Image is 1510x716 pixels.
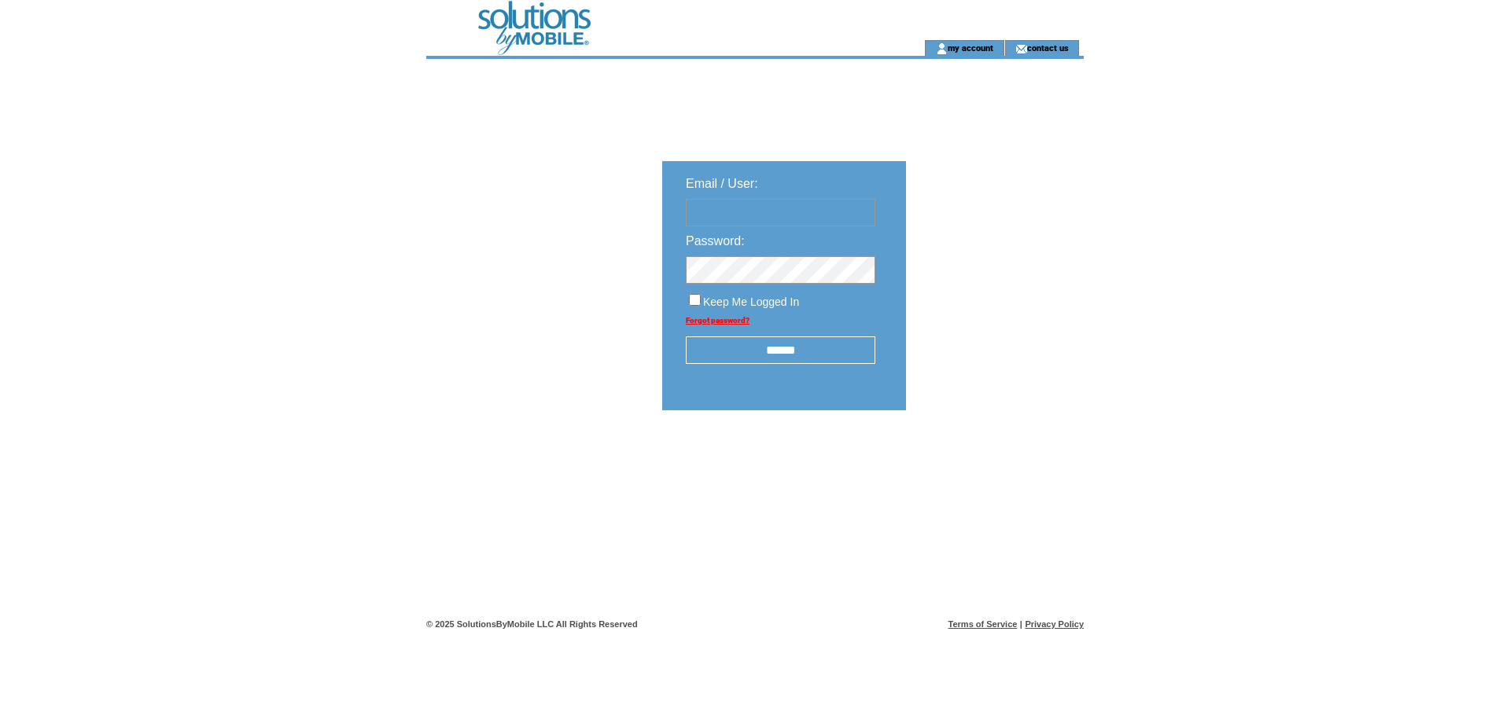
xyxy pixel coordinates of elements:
a: Forgot password? [686,316,749,325]
a: Terms of Service [948,619,1018,629]
span: © 2025 SolutionsByMobile LLC All Rights Reserved [426,619,638,629]
a: contact us [1027,42,1069,53]
span: | [1020,619,1022,629]
a: my account [948,42,993,53]
img: transparent.png;jsessionid=54186F0BF0BC1458F3DD24B26246AC6D [952,450,1030,469]
img: contact_us_icon.gif;jsessionid=54186F0BF0BC1458F3DD24B26246AC6D [1015,42,1027,55]
span: Keep Me Logged In [703,296,799,308]
img: account_icon.gif;jsessionid=54186F0BF0BC1458F3DD24B26246AC6D [936,42,948,55]
span: Email / User: [686,177,758,190]
a: Privacy Policy [1025,619,1084,629]
span: Password: [686,234,745,248]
